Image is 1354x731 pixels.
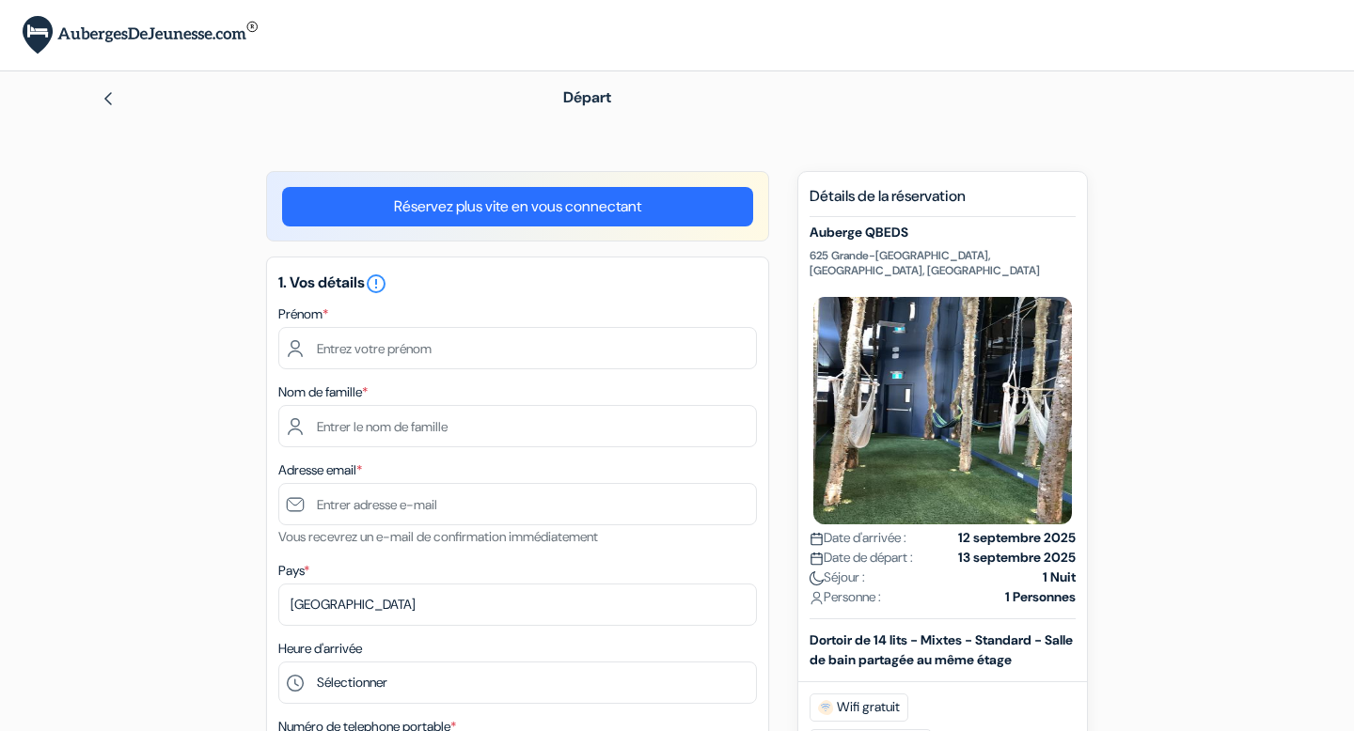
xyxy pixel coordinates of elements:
[810,571,824,585] img: moon.svg
[810,528,906,548] span: Date d'arrivée :
[278,327,757,369] input: Entrez votre prénom
[278,561,309,581] label: Pays
[282,187,753,226] a: Réservez plus vite en vous connectant
[278,405,757,447] input: Entrer le nom de famille
[278,483,757,525] input: Entrer adresse e-mail
[810,631,1073,668] b: Dortoir de 14 lits - Mixtes - Standard - Salle de bain partagée au même étage
[365,272,387,292] a: error_outline
[810,693,908,722] span: Wifi gratuit
[101,91,116,106] img: left_arrow.svg
[278,272,757,295] h5: 1. Vos détails
[810,552,824,566] img: calendar.svg
[563,87,611,107] span: Départ
[278,528,598,545] small: Vous recevrez un e-mail de confirmation immédiatement
[810,548,913,568] span: Date de départ :
[810,248,1076,278] p: 625 Grande-[GEOGRAPHIC_DATA], [GEOGRAPHIC_DATA], [GEOGRAPHIC_DATA]
[958,528,1076,548] strong: 12 septembre 2025
[23,16,258,54] img: AubergesDeJeunesse.com
[278,304,328,324] label: Prénom
[1005,587,1076,607] strong: 1 Personnes
[365,272,387,295] i: error_outline
[810,587,881,607] span: Personne :
[278,639,362,659] label: Heure d'arrivée
[810,187,1076,217] h5: Détails de la réservation
[810,532,824,546] img: calendar.svg
[818,700,833,715] img: free_wifi.svg
[958,548,1076,568] strong: 13 septembre 2025
[278,382,368,402] label: Nom de famille
[810,568,865,587] span: Séjour :
[278,460,362,480] label: Adresse email
[1043,568,1076,587] strong: 1 Nuit
[810,225,1076,241] h5: Auberge QBEDS
[810,591,824,605] img: user_icon.svg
